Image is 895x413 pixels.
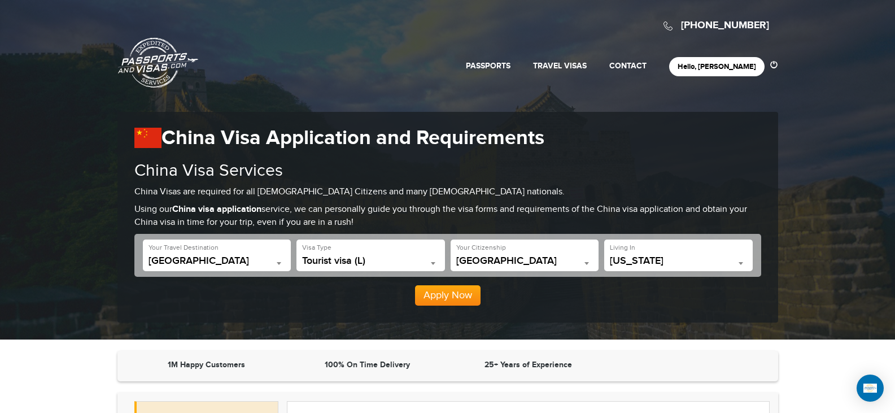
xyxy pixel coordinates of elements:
[456,255,593,267] span: United States
[678,62,756,71] a: Hello, [PERSON_NAME]
[533,61,587,71] a: Travel Visas
[168,360,245,369] strong: 1M Happy Customers
[134,186,761,199] p: China Visas are required for all [DEMOGRAPHIC_DATA] Citizens and many [DEMOGRAPHIC_DATA] nationals.
[857,375,884,402] div: Open Intercom Messenger
[325,360,410,369] strong: 100% On Time Delivery
[456,255,593,271] span: United States
[612,359,767,373] iframe: Customer reviews powered by Trustpilot
[466,61,510,71] a: Passports
[302,255,439,267] span: Tourist visa (L)
[134,162,761,180] h2: China Visa Services
[172,204,261,215] strong: China visa application
[415,285,481,306] button: Apply Now
[134,203,761,229] p: Using our service, we can personally guide you through the visa forms and requirements of the Chi...
[456,243,506,253] label: Your Citizenship
[610,255,747,271] span: Florida
[302,243,331,253] label: Visa Type
[149,255,286,271] span: China
[609,61,647,71] a: Contact
[302,255,439,271] span: Tourist visa (L)
[149,243,219,253] label: Your Travel Destination
[484,360,572,369] strong: 25+ Years of Experience
[681,19,769,32] a: [PHONE_NUMBER]
[610,243,635,253] label: Living In
[610,255,747,267] span: Florida
[134,126,761,150] h1: China Visa Application and Requirements
[149,255,286,267] span: China
[118,37,198,88] a: Passports & [DOMAIN_NAME]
